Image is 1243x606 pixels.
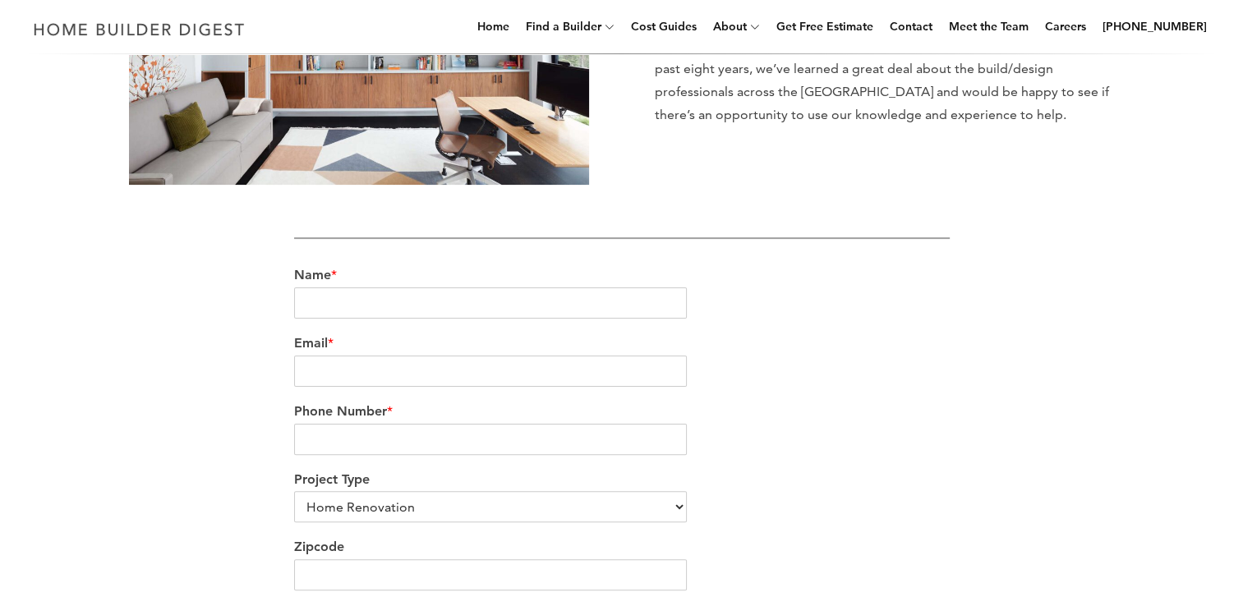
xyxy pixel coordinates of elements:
[294,335,950,352] label: Email
[294,471,950,489] label: Project Type
[294,267,950,284] label: Name
[294,539,950,556] label: Zipcode
[655,11,1115,126] p: Our team would be delighted to hear from you and eager to assist with any projects you may be con...
[294,403,950,420] label: Phone Number
[928,489,1223,586] iframe: Drift Widget Chat Controller
[26,13,252,45] img: Home Builder Digest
